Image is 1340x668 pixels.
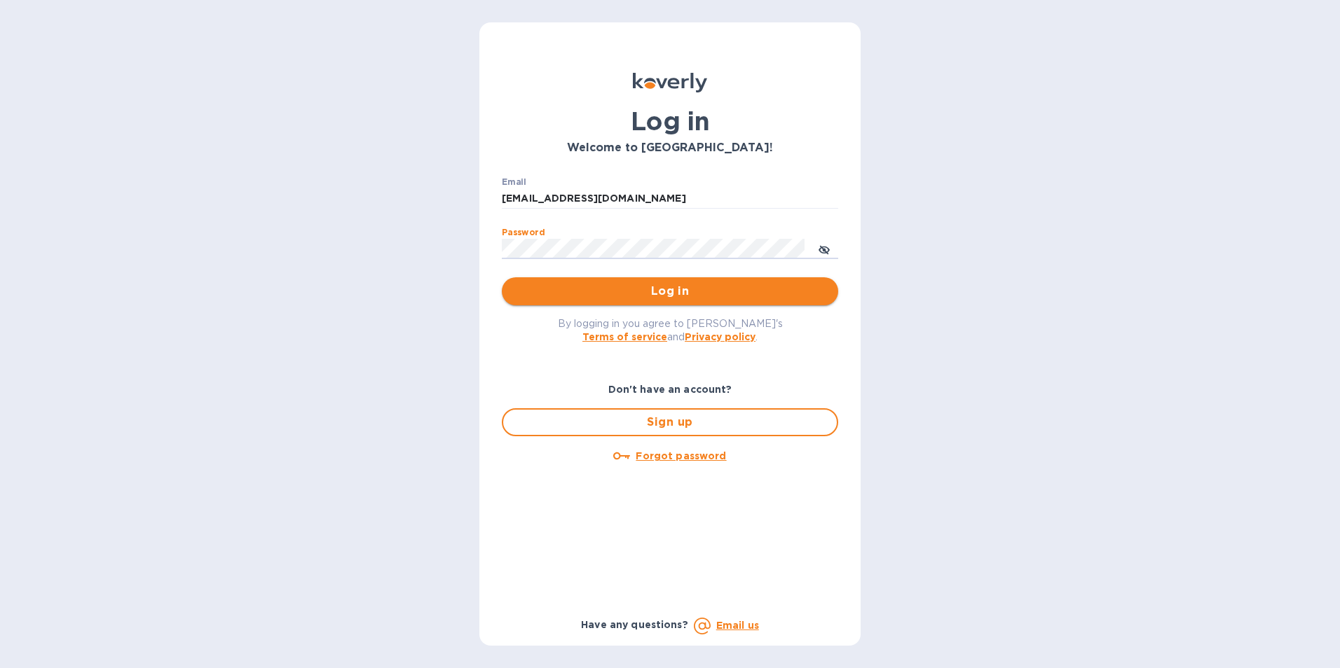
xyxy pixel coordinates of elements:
[581,619,688,630] b: Have any questions?
[502,141,838,155] h3: Welcome to [GEOGRAPHIC_DATA]!
[810,235,838,263] button: toggle password visibility
[636,450,726,461] u: Forgot password
[514,414,826,431] span: Sign up
[502,228,545,237] label: Password
[502,106,838,136] h1: Log in
[502,408,838,436] button: Sign up
[502,188,838,209] input: Enter email address
[558,318,783,342] span: By logging in you agree to [PERSON_NAME]'s and .
[513,283,827,300] span: Log in
[608,384,732,395] b: Don't have an account?
[502,277,838,305] button: Log in
[685,331,756,342] a: Privacy policy
[502,178,526,186] label: Email
[582,331,667,342] a: Terms of service
[716,620,759,631] a: Email us
[633,73,707,92] img: Koverly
